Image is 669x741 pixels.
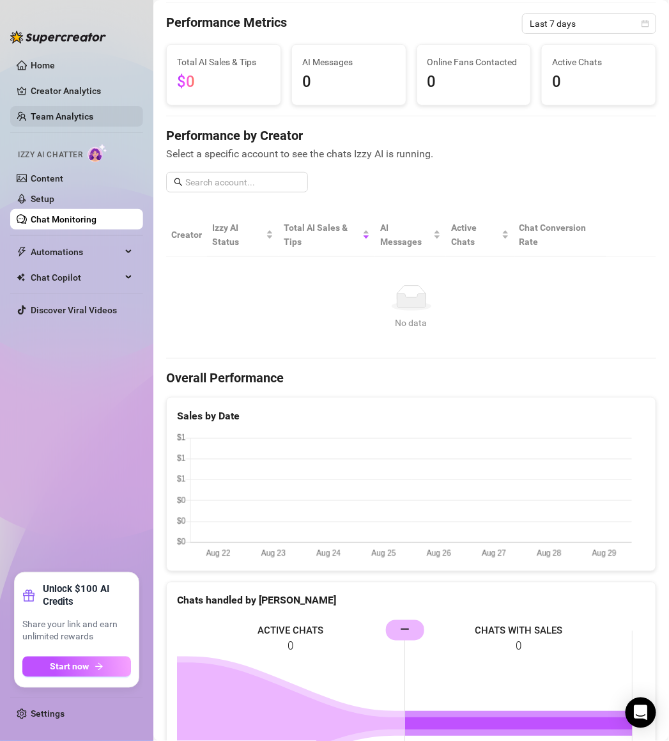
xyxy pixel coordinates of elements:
h4: Overall Performance [166,369,656,387]
span: $0 [177,73,195,91]
span: Total AI Sales & Tips [284,221,360,249]
a: Settings [31,709,65,719]
a: Team Analytics [31,111,93,121]
a: Discover Viral Videos [31,305,117,315]
span: search [174,178,183,187]
span: calendar [642,20,649,27]
span: Chat Copilot [31,267,121,288]
div: No data [176,316,646,330]
span: Izzy AI Status [212,221,263,249]
div: Chats handled by [PERSON_NAME] [177,593,645,609]
th: Active Chats [446,213,514,257]
span: 0 [302,70,396,95]
span: Automations [31,242,121,262]
th: Izzy AI Status [207,213,279,257]
th: Creator [166,213,207,257]
h4: Performance by Creator [166,127,656,144]
a: Creator Analytics [31,81,133,101]
span: 0 [552,70,645,95]
img: AI Chatter [88,144,107,162]
a: Setup [31,194,54,204]
span: AI Messages [302,55,396,69]
th: Total AI Sales & Tips [279,213,375,257]
span: Izzy AI Chatter [18,149,82,161]
span: Start now [50,662,89,672]
span: Share your link and earn unlimited rewards [22,619,131,644]
span: AI Messages [380,221,431,249]
div: Sales by Date [177,408,645,424]
a: Chat Monitoring [31,214,96,224]
span: gift [22,589,35,602]
strong: Unlock $100 AI Credits [43,583,131,609]
span: Online Fans Contacted [427,55,521,69]
img: Chat Copilot [17,273,25,282]
span: Select a specific account to see the chats Izzy AI is running. [166,146,656,162]
span: Total AI Sales & Tips [177,55,270,69]
a: Content [31,173,63,183]
th: Chat Conversion Rate [514,213,608,257]
span: Active Chats [552,55,645,69]
h4: Performance Metrics [166,13,287,34]
img: logo-BBDzfeDw.svg [10,31,106,43]
span: thunderbolt [17,247,27,257]
a: Home [31,60,55,70]
span: arrow-right [95,662,104,671]
span: Active Chats [451,221,499,249]
div: Open Intercom Messenger [626,698,656,728]
th: AI Messages [375,213,446,257]
input: Search account... [185,175,300,189]
span: Last 7 days [530,14,649,33]
span: 0 [427,70,521,95]
button: Start nowarrow-right [22,657,131,677]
